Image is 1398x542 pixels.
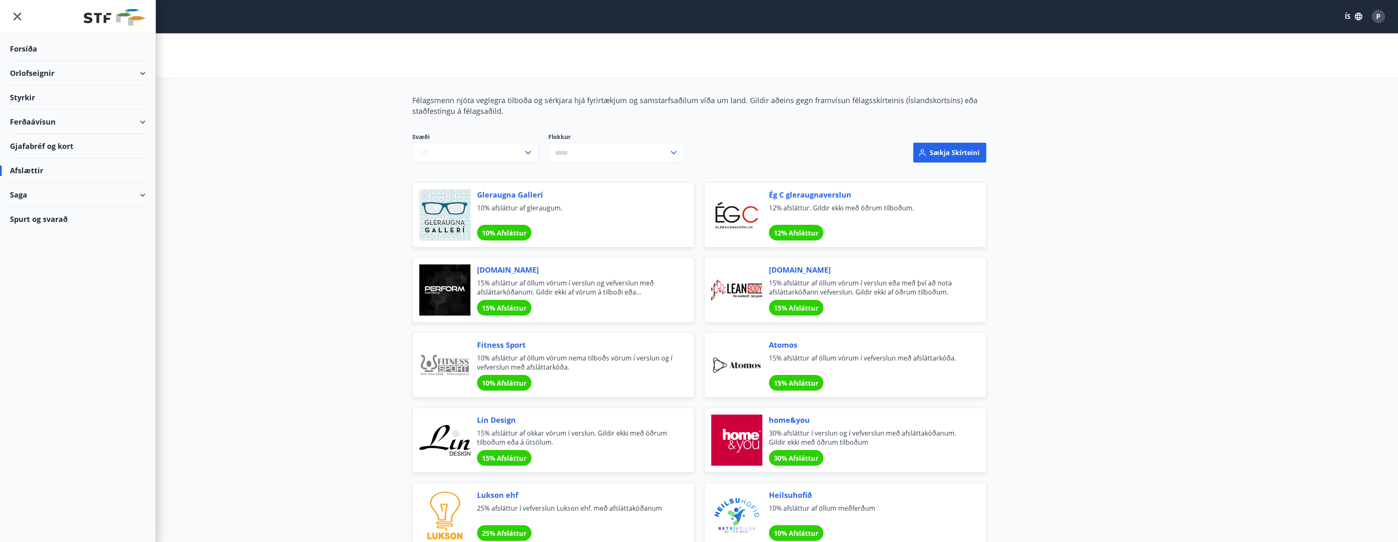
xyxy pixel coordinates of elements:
span: 10% Afsláttur [774,529,818,538]
span: 12% afsláttur. Gildir ekki með öðrum tilboðum. [769,203,966,222]
div: Forsíða [10,37,146,61]
span: 12% Afsláttur [774,229,818,238]
span: 10% Afsláttur [482,229,526,238]
span: [DOMAIN_NAME] [769,264,966,275]
button: menu [10,9,25,24]
span: Ég C gleraugnaverslun [769,189,966,200]
span: 15% Afsláttur [774,379,818,388]
button: P [1368,7,1388,26]
div: Spurt og svarað [10,207,146,231]
span: 30% afsláttur í verslun og í vefverslun með afsláttakóðanum. Gildir ekki með öðrum tilboðum [769,429,966,447]
button: Sækja skírteini [913,143,986,163]
span: Gleraugna Gallerí [477,189,674,200]
span: 25% Afsláttur [482,529,526,538]
span: Atomos [769,339,966,350]
span: 15% afsláttur af öllum vörum í vefverslun með afsláttarkóða. [769,353,966,372]
span: Félagsmenn njóta veglegra tilboða og sérkjara hjá fyrirtækjum og samstarfsaðilum víða um land. Gi... [412,95,977,116]
div: Gjafabréf og kort [10,134,146,158]
span: home&you [769,415,966,425]
span: 10% afsláttur af öllum meðferðum [769,504,966,522]
span: 15% Afsláttur [774,304,818,313]
span: 15% afsláttur af okkar vörum í verslun. Gildir ekki með öðrum tilboðum eða á útsölum. [477,429,674,447]
span: 30% Afsláttur [774,454,818,463]
span: Lukson ehf [477,490,674,500]
div: Styrkir [10,85,146,110]
span: P [1376,12,1380,21]
img: union_logo [84,9,146,26]
span: 15% Afsláttur [482,304,526,313]
span: Allt [419,148,429,157]
span: Heilsuhofið [769,490,966,500]
div: Saga [10,183,146,207]
span: [DOMAIN_NAME] [477,264,674,275]
span: 10% afsláttur af öllum vörum nema tilboðs vörum í verslun og í vefverslun með afsláttarkóða. [477,353,674,372]
button: Allt [412,143,538,163]
span: 10% Afsláttur [482,379,526,388]
span: Lín Design [477,415,674,425]
label: Flokkur [548,133,684,141]
span: 15% afsláttur af öllum vörum í verslun eða með því að nota afsláttarkóðann vefverslun. Gildir ekk... [769,278,966,297]
span: 15% afsláttur af öllum vörum í verslun og vefverslun með afsláttarkóðanum. Gildir ekki af vörum á... [477,278,674,297]
span: 10% afsláttur af gleraugum. [477,203,674,222]
span: 25% afsláttur í vefverslun Lukson ehf. með afsláttakóðanum [477,504,674,522]
div: Orlofseignir [10,61,146,85]
div: Ferðaávísun [10,110,146,134]
span: Fitness Sport [477,339,674,350]
span: Svæði [412,133,538,143]
div: Afslættir [10,158,146,183]
span: 15% Afsláttur [482,454,526,463]
button: ÍS [1340,9,1367,24]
